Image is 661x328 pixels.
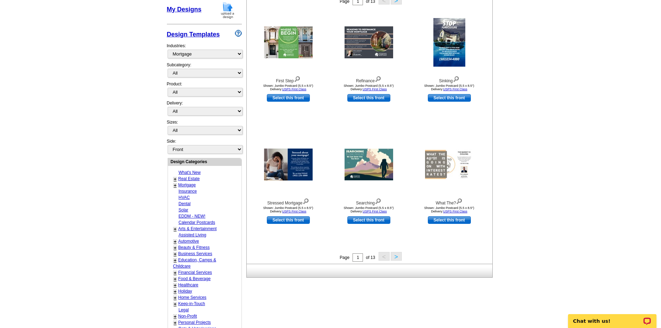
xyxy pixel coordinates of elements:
div: Shown: Jumbo Postcard (5.5 x 8.5") Delivery: [411,84,488,91]
a: + [174,289,177,294]
div: Refinance [331,75,407,84]
a: Mortgage [178,183,196,187]
a: + [174,258,177,263]
a: + [174,176,177,182]
img: view design details [375,197,381,204]
div: Side: [167,138,242,154]
span: of 13 [366,255,375,260]
a: Real Estate [178,176,200,181]
a: use this design [347,94,390,102]
a: USPS First Class [282,210,306,213]
div: Product: [167,81,242,100]
a: Dental [179,201,191,206]
a: Legal [179,308,189,312]
a: USPS First Class [443,210,467,213]
img: design-wizard-help-icon.png [235,30,242,37]
img: First Step [264,26,313,58]
a: Assisted Living [179,233,206,237]
img: Sinking [433,18,465,67]
a: Non-Profit [178,314,197,319]
a: What's New [179,170,201,175]
a: My Designs [167,6,202,13]
div: Shown: Jumbo Postcard (5.5 x 8.5") Delivery: [331,84,407,91]
a: Solar [179,208,188,212]
a: Home Services [178,295,206,300]
a: EDDM - NEW! [179,214,205,219]
a: HVAC [179,195,190,200]
a: Arts & Entertainment [178,226,217,231]
a: Calendar Postcards [179,220,215,225]
img: What The? [425,149,474,180]
div: Delivery: [167,100,242,119]
button: > [391,252,402,261]
div: Shown: Jumbo Postcard (5.5 x 8.5") Delivery: [331,206,407,213]
img: Searching [345,149,393,180]
a: + [174,301,177,307]
div: Shown: Jumbo Postcard (5.5 x 8.5") Delivery: [411,206,488,213]
a: Education, Camps & Childcare [173,258,216,269]
a: use this design [428,94,471,102]
a: + [174,283,177,288]
div: Sinking [411,75,488,84]
button: < [379,252,390,261]
a: Financial Services [178,270,212,275]
img: view design details [294,75,300,82]
img: view design details [456,197,463,204]
a: use this design [267,216,310,224]
div: Subcategory: [167,62,242,81]
a: Business Services [178,251,212,256]
img: Stressed Mortgage [264,149,313,180]
a: use this design [267,94,310,102]
a: Personal Projects [178,320,211,325]
div: Stressed Mortgage [250,197,327,206]
a: + [174,314,177,319]
div: Design Categories [168,158,241,165]
a: Food & Beverage [178,276,211,281]
img: view design details [375,75,381,82]
a: + [174,320,177,326]
a: USPS First Class [443,87,467,91]
div: Industries: [167,39,242,62]
a: + [174,270,177,276]
a: Keep-in-Touch [178,301,205,306]
a: Design Templates [167,31,220,38]
div: Shown: Jumbo Postcard (5.5 x 8.5") Delivery: [250,206,327,213]
iframe: LiveChat chat widget [563,306,661,328]
a: Healthcare [178,283,198,287]
a: USPS First Class [282,87,306,91]
div: What The? [411,197,488,206]
div: Sizes: [167,119,242,138]
a: use this design [347,216,390,224]
a: + [174,226,177,232]
a: use this design [428,216,471,224]
a: USPS First Class [363,210,387,213]
img: view design details [453,75,459,82]
a: + [174,295,177,301]
img: Refinance [345,26,393,58]
div: First Step [250,75,327,84]
a: Insurance [179,189,197,194]
div: Shown: Jumbo Postcard (5.5 x 8.5") Delivery: [250,84,327,91]
img: upload-design [219,1,237,19]
a: Beauty & Fitness [178,245,210,250]
a: + [174,183,177,188]
a: + [174,239,177,244]
a: + [174,251,177,257]
img: view design details [303,197,309,204]
a: Automotive [178,239,199,244]
a: Holiday [178,289,192,294]
a: + [174,245,177,251]
div: Searching [331,197,407,206]
span: Page [340,255,349,260]
a: + [174,276,177,282]
a: USPS First Class [363,87,387,91]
